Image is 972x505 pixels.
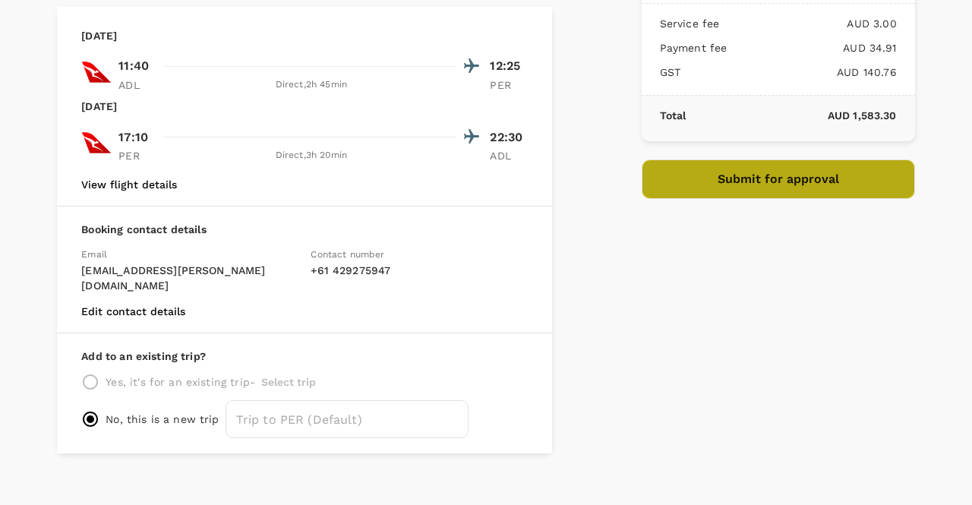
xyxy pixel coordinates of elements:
[311,263,528,278] p: + 61 429275947
[106,374,255,390] p: Yes, it's for an existing trip -
[106,412,219,427] p: No, this is a new trip
[81,128,112,158] img: QF
[81,349,528,364] p: Add to an existing trip?
[81,263,298,293] p: [EMAIL_ADDRESS][PERSON_NAME][DOMAIN_NAME]
[727,40,896,55] p: AUD 34.91
[642,159,915,199] button: Submit for approval
[118,148,156,163] p: PER
[490,128,528,147] p: 22:30
[660,16,720,31] p: Service fee
[680,65,897,80] p: AUD 140.76
[118,77,156,93] p: ADL
[490,57,528,75] p: 12:25
[118,128,148,147] p: 17:10
[719,16,896,31] p: AUD 3.00
[166,148,456,163] div: Direct , 3h 20min
[166,77,456,93] div: Direct , 2h 45min
[81,57,112,87] img: QF
[660,40,727,55] p: Payment fee
[226,400,469,438] input: Trip to PER (Default)
[81,305,185,317] button: Edit contact details
[490,148,528,163] p: ADL
[81,99,117,114] p: [DATE]
[686,108,896,123] p: AUD 1,583.30
[81,178,177,191] button: View flight details
[81,28,117,43] p: [DATE]
[81,249,107,260] span: Email
[660,108,686,123] p: Total
[118,57,149,75] p: 11:40
[311,249,384,260] span: Contact number
[660,65,680,80] p: GST
[490,77,528,93] p: PER
[81,222,528,237] p: Booking contact details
